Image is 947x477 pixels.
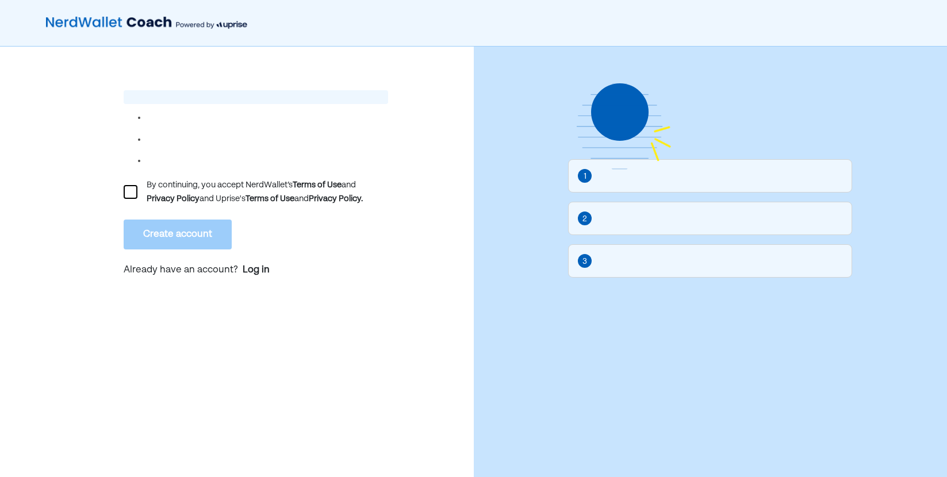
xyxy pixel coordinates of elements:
div: Privacy Policy. [309,192,363,206]
div: Privacy Policy [147,192,200,206]
div: 1 [584,170,586,183]
p: Already have an account? [124,263,388,278]
div: Terms of Use [293,178,342,192]
div: 2 [582,213,587,225]
div: 3 [582,255,587,268]
button: Create account [124,220,232,249]
div: Terms of Use [246,192,294,206]
div: By continuing, you accept NerdWallet’s and and Uprise's and [147,178,388,206]
a: Log in [243,263,270,277]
